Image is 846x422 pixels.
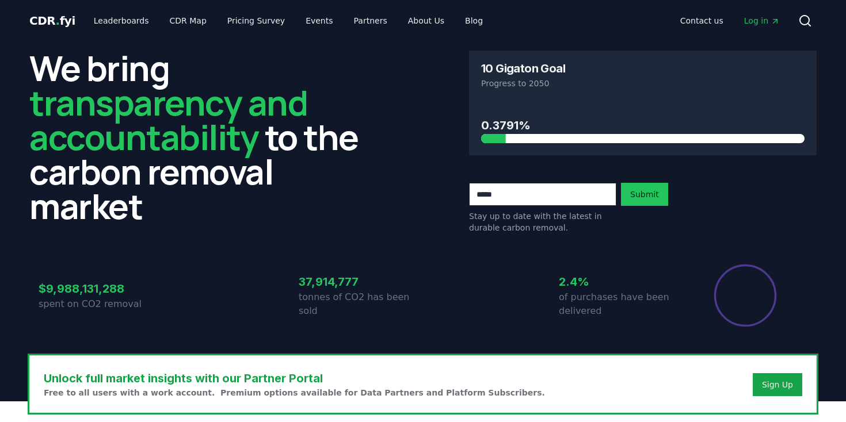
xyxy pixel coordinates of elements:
h3: $9,988,131,288 [39,280,163,297]
button: Sign Up [753,373,802,396]
button: Submit [621,183,668,206]
p: spent on CO2 removal [39,297,163,311]
span: . [56,14,60,28]
a: Sign Up [762,379,793,390]
a: Blog [456,10,492,31]
p: Free to all users with a work account. Premium options available for Data Partners and Platform S... [44,387,545,398]
a: Contact us [671,10,733,31]
h3: 2.4% [559,273,683,290]
nav: Main [85,10,492,31]
a: Pricing Survey [218,10,294,31]
h3: 37,914,777 [299,273,423,290]
h3: Unlock full market insights with our Partner Portal [44,370,545,387]
a: Events [296,10,342,31]
a: About Us [399,10,454,31]
h3: 10 Gigaton Goal [481,63,565,74]
p: Progress to 2050 [481,78,805,89]
nav: Main [671,10,789,31]
a: Partners [345,10,397,31]
h2: We bring to the carbon removal market [29,51,377,223]
p: tonnes of CO2 has been sold [299,290,423,318]
span: transparency and accountability [29,79,307,160]
div: Percentage of sales delivered [713,263,778,328]
span: CDR fyi [29,14,75,28]
a: Leaderboards [85,10,158,31]
h3: 0.3791% [481,117,805,134]
p: of purchases have been delivered [559,290,683,318]
a: CDR Map [161,10,216,31]
a: CDR.fyi [29,13,75,29]
span: Log in [744,15,780,26]
p: Stay up to date with the latest in durable carbon removal. [469,210,616,233]
a: Log in [735,10,789,31]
